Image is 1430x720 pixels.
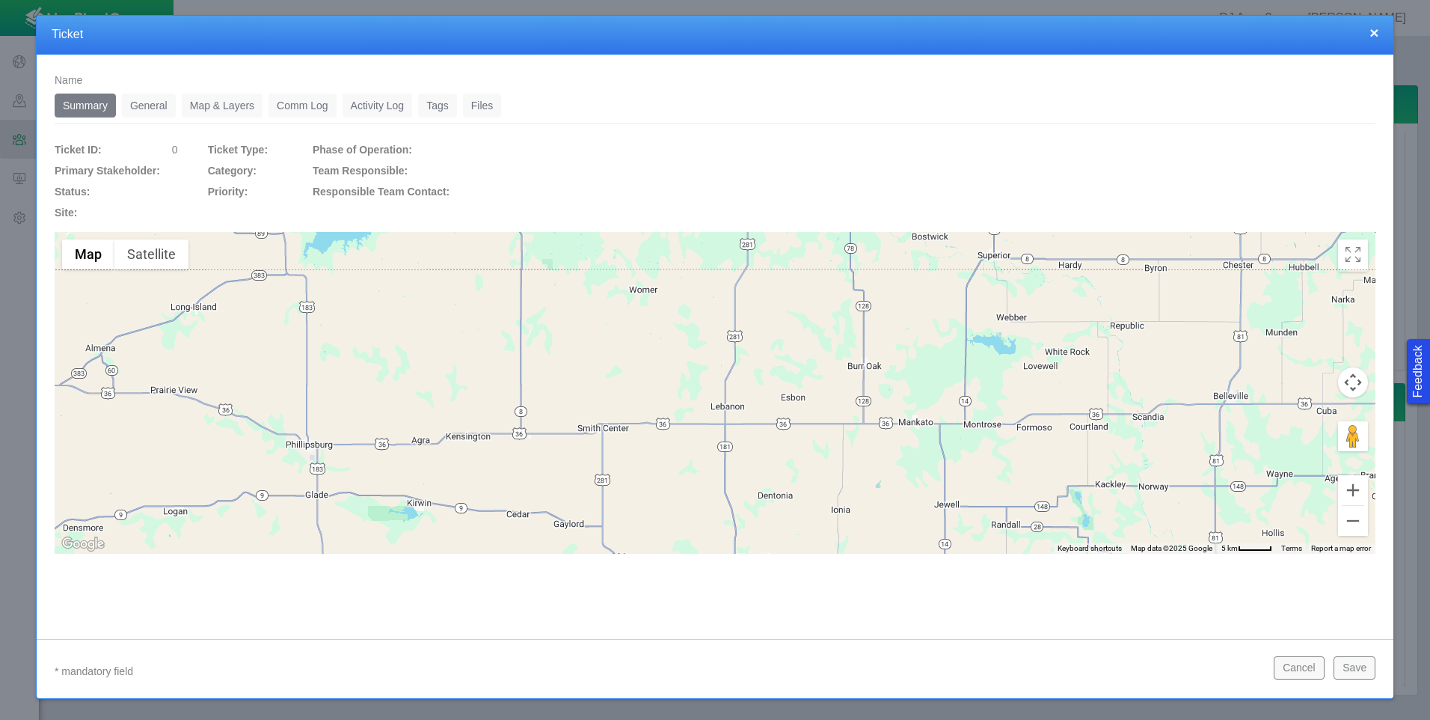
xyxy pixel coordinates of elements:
[55,207,77,219] span: Site:
[58,534,108,554] a: Open this area in Google Maps (opens a new window)
[313,165,408,177] span: Team Responsible:
[1221,544,1238,552] span: 5 km
[1338,240,1368,269] button: Toggle Fullscreen in browser window
[313,144,412,156] span: Phase of Operation:
[1281,544,1302,552] a: Terms (opens in new tab)
[418,94,457,118] a: Tags
[1338,367,1368,397] button: Map camera controls
[172,144,178,156] span: 0
[114,240,188,269] button: Show satellite imagery
[55,662,1262,681] p: * mandatory field
[268,94,336,118] a: Comm Log
[52,27,1378,43] h4: Ticket
[1274,656,1325,679] button: Cancel
[58,534,108,554] img: Google
[1338,506,1368,536] button: Zoom out
[55,74,82,86] span: Name
[1369,25,1378,40] button: close
[1058,543,1122,554] button: Keyboard shortcuts
[55,165,160,177] span: Primary Stakeholder:
[1334,656,1375,679] button: Save
[208,165,257,177] span: Category:
[55,186,90,198] span: Status:
[122,94,176,118] a: General
[62,240,114,269] button: Show street map
[1217,543,1277,554] button: Map Scale: 5 km per 42 pixels
[1131,544,1212,552] span: Map data ©2025 Google
[1311,544,1371,552] a: Report a map error
[1338,475,1368,505] button: Zoom in
[313,186,449,198] span: Responsible Team Contact:
[1338,421,1368,451] button: Drag Pegman onto the map to open Street View
[208,144,268,156] span: Ticket Type:
[182,94,263,118] a: Map & Layers
[55,94,116,118] a: Summary
[208,186,248,198] span: Priority:
[463,94,502,118] a: Files
[343,94,413,118] a: Activity Log
[55,144,102,156] span: Ticket ID:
